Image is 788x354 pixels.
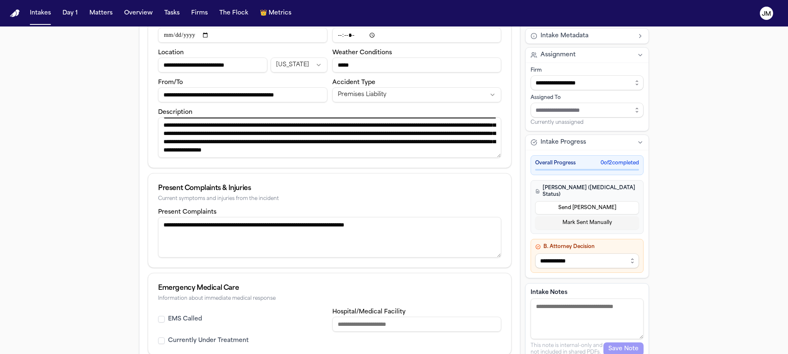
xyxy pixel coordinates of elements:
[121,6,156,21] button: Overview
[158,283,501,293] div: Emergency Medical Care
[168,315,202,323] label: EMS Called
[158,79,183,86] label: From/To
[541,51,576,59] span: Assignment
[531,75,644,90] input: Select firm
[271,58,327,72] button: Incident state
[332,309,406,315] label: Hospital/Medical Facility
[216,6,252,21] button: The Flock
[10,10,20,17] a: Home
[59,6,81,21] button: Day 1
[158,196,501,202] div: Current symptoms and injuries from the incident
[332,58,502,72] input: Weather conditions
[158,217,501,258] textarea: Present complaints
[531,299,644,339] textarea: Intake notes
[535,160,576,166] span: Overall Progress
[158,296,501,302] div: Information about immediate medical response
[158,58,267,72] input: Incident location
[601,160,639,166] span: 0 of 2 completed
[158,209,216,215] label: Present Complaints
[531,94,644,101] div: Assigned To
[257,6,295,21] button: crownMetrics
[158,28,327,43] input: Incident date
[535,216,639,229] button: Mark Sent Manually
[526,135,649,150] button: Intake Progress
[158,87,327,102] input: From/To destination
[26,6,54,21] button: Intakes
[332,28,502,43] input: Incident time
[531,67,644,74] div: Firm
[531,103,644,118] input: Assign to staff member
[188,6,211,21] button: Firms
[535,185,639,198] h4: [PERSON_NAME] ([MEDICAL_DATA] Status)
[158,50,184,56] label: Location
[10,10,20,17] img: Finch Logo
[526,48,649,63] button: Assignment
[158,117,501,158] textarea: Incident description
[531,119,584,126] span: Currently unassigned
[161,6,183,21] button: Tasks
[526,29,649,43] button: Intake Metadata
[168,337,249,345] label: Currently Under Treatment
[158,183,501,193] div: Present Complaints & Injuries
[86,6,116,21] button: Matters
[158,109,192,116] label: Description
[332,50,392,56] label: Weather Conditions
[535,201,639,214] button: Send [PERSON_NAME]
[332,317,502,332] input: Hospital or medical facility
[541,138,586,147] span: Intake Progress
[531,289,644,297] label: Intake Notes
[535,243,639,250] h4: B. Attorney Decision
[541,32,589,40] span: Intake Metadata
[332,79,375,86] label: Accident Type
